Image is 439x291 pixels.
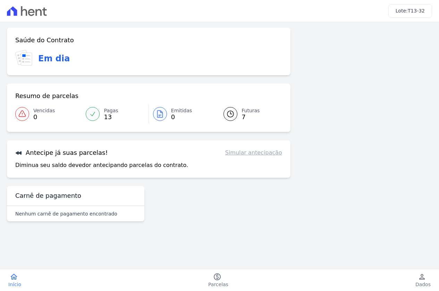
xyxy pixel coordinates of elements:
span: Parcelas [208,281,228,288]
h3: Antecipe já suas parcelas! [15,149,108,157]
p: Nenhum carnê de pagamento encontrado [15,210,117,217]
span: Futuras [242,107,260,114]
span: T13-32 [408,8,425,14]
span: Dados [415,281,431,288]
a: Futuras 7 [215,104,282,124]
i: paid [213,273,221,281]
span: Vencidas [33,107,55,114]
span: 0 [33,114,55,120]
span: Pagas [104,107,118,114]
h3: Resumo de parcelas [15,92,78,100]
h3: Em dia [38,52,70,65]
a: Pagas 13 [82,104,148,124]
h3: Saúde do Contrato [15,36,74,44]
span: 13 [104,114,118,120]
i: home [10,273,18,281]
span: Emitidas [171,107,192,114]
a: Emitidas 0 [149,104,215,124]
i: person [418,273,426,281]
a: paidParcelas [200,273,237,288]
p: Diminua seu saldo devedor antecipando parcelas do contrato. [15,161,188,169]
a: Simular antecipação [225,149,282,157]
a: Vencidas 0 [15,104,82,124]
span: Início [8,281,21,288]
span: 7 [242,114,260,120]
a: personDados [407,273,439,288]
h3: Lote: [396,7,425,15]
h3: Carnê de pagamento [15,192,81,200]
span: 0 [171,114,192,120]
